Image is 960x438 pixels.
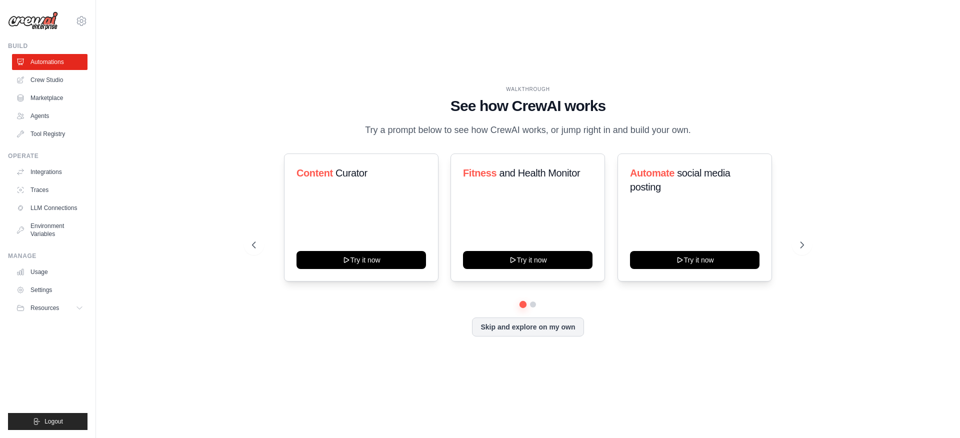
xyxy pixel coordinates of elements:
div: Build [8,42,87,50]
span: Curator [335,167,367,178]
span: Resources [30,304,59,312]
a: LLM Connections [12,200,87,216]
button: Resources [12,300,87,316]
a: Automations [12,54,87,70]
span: Fitness [463,167,496,178]
button: Try it now [463,251,592,269]
a: Crew Studio [12,72,87,88]
img: Logo [8,11,58,30]
a: Marketplace [12,90,87,106]
div: Operate [8,152,87,160]
a: Usage [12,264,87,280]
button: Logout [8,413,87,430]
div: Manage [8,252,87,260]
a: Integrations [12,164,87,180]
span: Logout [44,417,63,425]
span: Automate [630,167,674,178]
a: Traces [12,182,87,198]
a: Settings [12,282,87,298]
button: Try it now [296,251,426,269]
a: Agents [12,108,87,124]
span: Content [296,167,333,178]
span: social media posting [630,167,730,192]
div: WALKTHROUGH [252,85,804,93]
a: Environment Variables [12,218,87,242]
span: and Health Monitor [499,167,580,178]
h1: See how CrewAI works [252,97,804,115]
button: Try it now [630,251,759,269]
a: Tool Registry [12,126,87,142]
p: Try a prompt below to see how CrewAI works, or jump right in and build your own. [360,123,696,137]
button: Skip and explore on my own [472,317,583,336]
